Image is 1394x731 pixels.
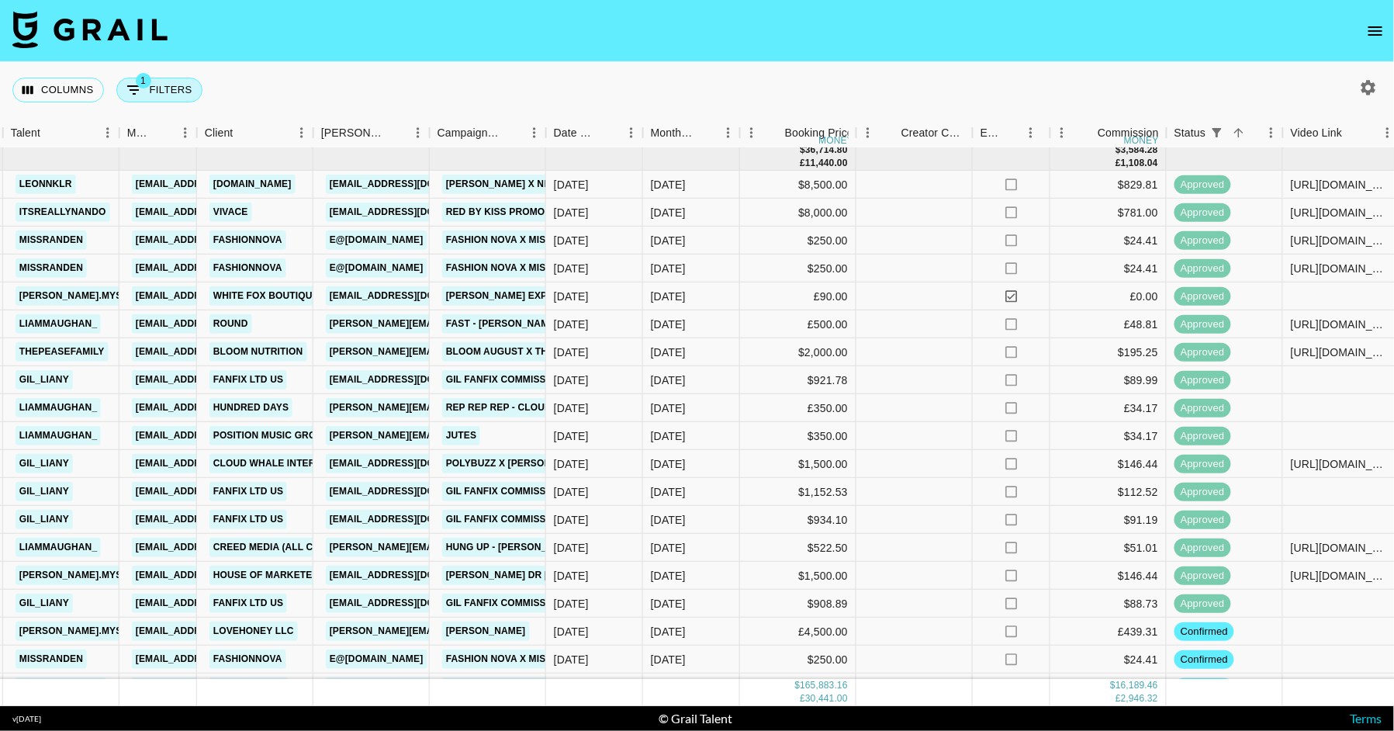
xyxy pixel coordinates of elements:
a: [EMAIL_ADDRESS][DOMAIN_NAME] [132,538,306,557]
a: [EMAIL_ADDRESS][DOMAIN_NAME] [132,594,306,613]
div: 17/07/2025 [554,177,589,192]
div: Aug '25 [651,484,686,500]
button: Sort [598,122,620,144]
a: liammaughan_ [16,538,101,557]
button: Menu [96,121,119,144]
div: Expenses: Remove Commission? [973,118,1050,148]
a: [EMAIL_ADDRESS][DOMAIN_NAME] [132,230,306,250]
a: Fashionnova [209,230,286,250]
a: liammaughan_ [16,398,101,417]
a: Lovehoney LLC [209,622,298,641]
a: Position Music Group [209,426,334,445]
button: Show filters [116,78,202,102]
div: 1 active filter [1205,122,1227,144]
a: [EMAIL_ADDRESS][DOMAIN_NAME] [326,677,500,697]
a: Rise at Seven [209,677,289,697]
div: Aug '25 [651,205,686,220]
a: VIVACE [209,203,252,222]
div: [PERSON_NAME] [321,118,385,148]
button: Menu [856,121,880,144]
a: leonnklr [16,175,76,194]
button: Menu [523,121,546,144]
div: 11/03/2025 [554,261,589,276]
div: https://www.tiktok.com/@gil_liany/video/7537358291249188104?_r=1&_t=ZS-8ynBKU7DC0G [1291,456,1391,472]
a: Fashionnova [209,258,286,278]
div: $ [795,679,801,692]
a: liammaughan_ [16,314,101,334]
div: $24.41 [1050,646,1167,674]
a: [EMAIL_ADDRESS][DOMAIN_NAME] [326,594,500,613]
button: Sort [1342,122,1364,144]
a: gil_liany [16,370,73,390]
a: [EMAIL_ADDRESS][DOMAIN_NAME] [132,258,306,278]
span: approved [1174,456,1231,471]
a: itsreallynando [16,203,110,222]
a: FanFix Ltd US [209,510,287,529]
a: [PERSON_NAME].mysz [16,566,132,585]
div: £6,000.00 [740,674,856,702]
span: approved [1174,484,1231,499]
a: [EMAIL_ADDRESS][DOMAIN_NAME] [326,175,500,194]
a: e@[DOMAIN_NAME] [326,258,427,278]
div: 06/08/2025 [554,428,589,444]
div: Client [205,118,233,148]
div: Month Due [643,118,740,148]
div: https://www.tiktok.com/@liammaughan_/video/7537764408760667415 [1291,317,1391,332]
div: $350.00 [740,422,856,450]
a: [EMAIL_ADDRESS][DOMAIN_NAME] [132,314,306,334]
a: FanFix Ltd US [209,482,287,501]
a: missranden [16,650,87,669]
div: Aug '25 [651,345,686,360]
div: https://www.tiktok.com/@missranden/video/7534317654190935318 [1291,233,1391,248]
button: Sort [385,122,406,144]
a: [EMAIL_ADDRESS][DOMAIN_NAME] [326,510,500,529]
div: Date Created [546,118,643,148]
a: [EMAIL_ADDRESS][DOMAIN_NAME] [326,566,500,585]
div: $24.41 [1050,255,1167,282]
a: [EMAIL_ADDRESS][DOMAIN_NAME] [132,454,306,473]
a: [EMAIL_ADDRESS][DOMAIN_NAME] [132,342,306,362]
div: https://www.tiktok.com/@magda.mysz/video/7538465005667093782?_t=ZN-8ysFVEejWCM&_r=1 [1291,568,1391,584]
button: Show filters [1205,122,1227,144]
div: Campaign (Type) [430,118,546,148]
button: Sort [763,122,785,144]
div: Booking Price [785,118,853,148]
button: Menu [1050,121,1074,144]
span: approved [1174,428,1231,443]
button: Sort [501,122,523,144]
a: [PERSON_NAME][EMAIL_ADDRESS][DOMAIN_NAME] [326,538,579,557]
span: approved [1174,400,1231,415]
span: 1 [136,73,151,88]
div: Status [1167,118,1283,148]
a: [EMAIL_ADDRESS][DOMAIN_NAME] [132,426,306,445]
a: [PERSON_NAME].mysz [16,622,132,641]
a: aaronandamyb [16,677,106,697]
a: gil_liany [16,510,73,529]
div: £ [1116,157,1121,170]
button: Sort [1076,122,1098,144]
a: Fashion Nova X Missranden [442,230,597,250]
span: approved [1174,261,1231,275]
div: Aug '25 [651,177,686,192]
a: Bloom Nutrition [209,342,307,362]
a: gil_liany [16,454,73,473]
a: [PERSON_NAME][EMAIL_ADDRESS][DOMAIN_NAME] [326,622,579,641]
div: Creator Commmission Override [901,118,965,148]
div: 07/08/2025 [554,456,589,472]
div: $908.89 [740,590,856,618]
span: approved [1174,233,1231,248]
div: 28/05/2025 [554,205,589,220]
div: 18/08/2025 [554,484,589,500]
span: approved [1174,205,1231,220]
div: $89.99 [1050,366,1167,394]
div: 11/08/2025 [554,317,589,332]
div: Campaign (Type) [438,118,501,148]
a: [EMAIL_ADDRESS][DOMAIN_NAME] [326,370,500,390]
a: Round [209,314,252,334]
a: [PERSON_NAME] Dr [PERSON_NAME] [442,566,628,585]
div: Status [1174,118,1206,148]
div: Aug '25 [651,372,686,388]
div: 04/08/2025 [554,345,589,360]
a: CRAFTD X AaronandAmyb [442,677,583,697]
span: approved [1174,372,1231,387]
